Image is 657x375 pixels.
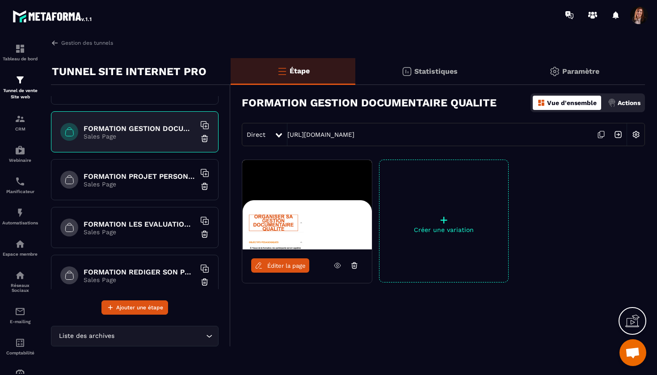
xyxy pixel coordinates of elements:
[200,134,209,143] img: trash
[2,56,38,61] p: Tableau de bord
[84,220,195,228] h6: FORMATION LES EVALUATIONS EN SANTE
[2,319,38,324] p: E-mailing
[84,124,195,133] h6: FORMATION GESTION DOCUMENTAIRE QUALITE
[618,99,640,106] p: Actions
[2,189,38,194] p: Planificateur
[15,270,25,281] img: social-network
[2,263,38,299] a: social-networksocial-networkRéseaux Sociaux
[608,99,616,107] img: actions.d6e523a2.png
[15,145,25,156] img: automations
[2,107,38,138] a: formationformationCRM
[2,350,38,355] p: Comptabilité
[2,158,38,163] p: Webinaire
[84,181,195,188] p: Sales Page
[251,258,309,273] a: Éditer la page
[15,43,25,54] img: formation
[2,220,38,225] p: Automatisations
[2,331,38,362] a: accountantaccountantComptabilité
[267,262,306,269] span: Éditer la page
[15,75,25,85] img: formation
[628,126,644,143] img: setting-w.858f3a88.svg
[200,230,209,239] img: trash
[610,126,627,143] img: arrow-next.bcc2205e.svg
[537,99,545,107] img: dashboard-orange.40269519.svg
[247,131,265,138] span: Direct
[2,169,38,201] a: schedulerschedulerPlanificateur
[2,68,38,107] a: formationformationTunnel de vente Site web
[200,278,209,287] img: trash
[51,39,59,47] img: arrow
[242,160,372,249] img: image
[2,299,38,331] a: emailemailE-mailing
[52,63,206,80] p: TUNNEL SITE INTERNET PRO
[379,226,508,233] p: Créer une variation
[84,133,195,140] p: Sales Page
[84,228,195,236] p: Sales Page
[401,66,412,77] img: stats.20deebd0.svg
[414,67,458,76] p: Statistiques
[15,176,25,187] img: scheduler
[84,172,195,181] h6: FORMATION PROJET PERSONNALISE
[13,8,93,24] img: logo
[2,283,38,293] p: Réseaux Sociaux
[15,207,25,218] img: automations
[290,67,310,75] p: Étape
[2,37,38,68] a: formationformationTableau de bord
[287,131,354,138] a: [URL][DOMAIN_NAME]
[562,67,599,76] p: Paramètre
[57,331,116,341] span: Liste des archives
[15,239,25,249] img: automations
[2,126,38,131] p: CRM
[277,66,287,76] img: bars-o.4a397970.svg
[2,252,38,257] p: Espace membre
[116,331,204,341] input: Search for option
[15,306,25,317] img: email
[15,337,25,348] img: accountant
[2,232,38,263] a: automationsautomationsEspace membre
[547,99,597,106] p: Vue d'ensemble
[51,39,113,47] a: Gestion des tunnels
[51,326,219,346] div: Search for option
[84,268,195,276] h6: FORMATION REDIGER SON PROJET D'ETABLISSEMENT CPOM
[619,339,646,366] a: Ouvrir le chat
[242,97,497,109] h3: FORMATION GESTION DOCUMENTAIRE QUALITE
[116,303,163,312] span: Ajouter une étape
[15,114,25,124] img: formation
[200,182,209,191] img: trash
[101,300,168,315] button: Ajouter une étape
[2,88,38,100] p: Tunnel de vente Site web
[2,201,38,232] a: automationsautomationsAutomatisations
[2,138,38,169] a: automationsautomationsWebinaire
[84,276,195,283] p: Sales Page
[379,214,508,226] p: +
[549,66,560,77] img: setting-gr.5f69749f.svg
